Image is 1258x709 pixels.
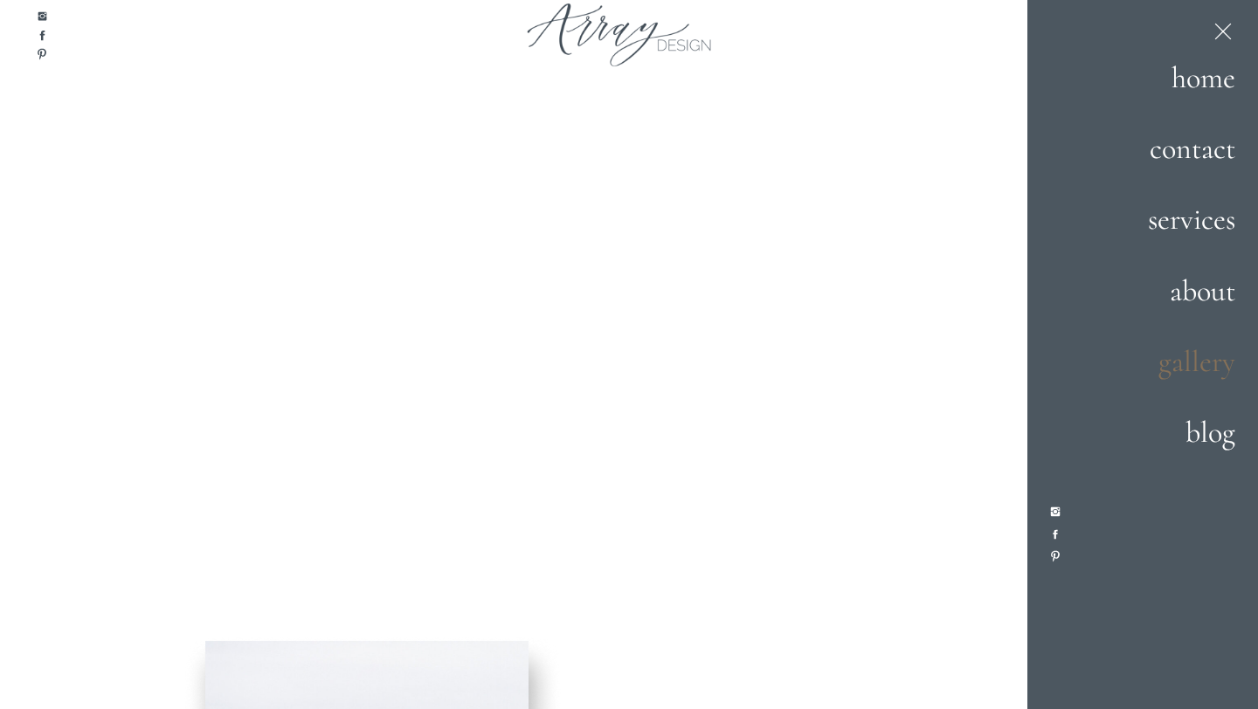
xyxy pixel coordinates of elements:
a: home [1113,56,1235,103]
a: contact [1113,127,1235,174]
i: Unique [728,451,877,514]
a: services [1113,197,1235,244]
button: Subscribe [479,52,588,93]
a: blog [1035,410,1235,458]
a: gallery [1116,340,1235,387]
span: Subscribe [497,67,570,78]
a: about [1099,269,1235,316]
h1: Floral Designs For The In Love [587,451,1164,592]
i: Joyfully [855,514,1010,577]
